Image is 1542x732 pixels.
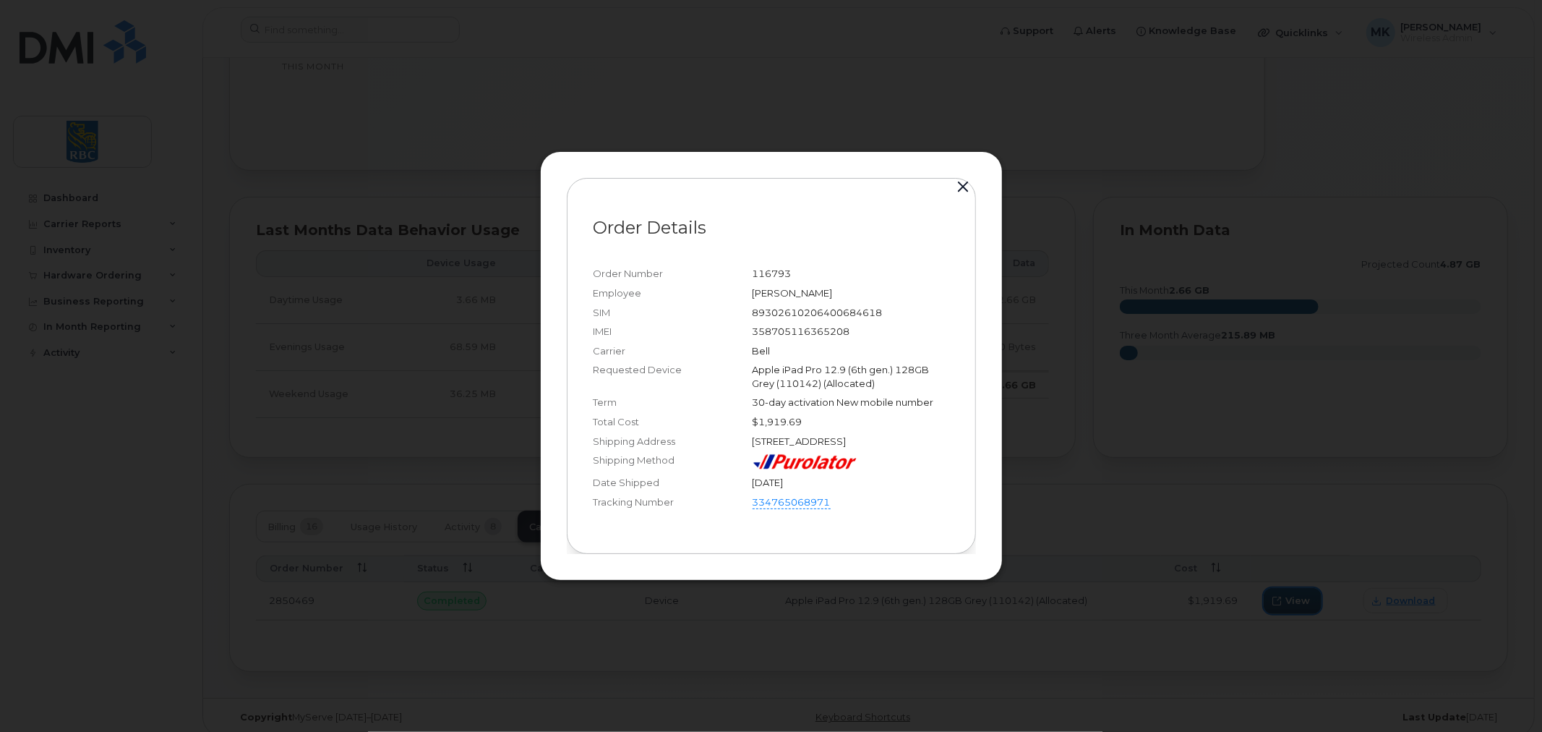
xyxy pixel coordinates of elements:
[753,267,949,281] div: 116793
[594,396,753,409] div: Term
[594,306,753,320] div: SIM
[594,267,753,281] div: Order Number
[753,325,949,339] div: 358705116365208
[753,415,949,429] div: $1,919.69
[594,476,753,490] div: Date Shipped
[753,344,949,358] div: Bell
[594,415,753,429] div: Total Cost
[753,396,949,409] div: 30-day activation New mobile number
[594,219,949,237] p: Order Details
[594,454,753,470] div: Shipping Method
[753,363,949,390] div: Apple iPad Pro 12.9 (6th gen.) 128GB Grey (110142) (Allocated)
[831,496,842,508] a: Open shipping details in new tab
[594,495,753,511] div: Tracking Number
[594,325,753,339] div: IMEI
[753,454,857,470] img: purolator-9dc0d6913a5419968391dc55414bb4d415dd17fc9089aa56d78149fa0af40473.png
[753,495,831,510] a: 334765068971
[753,435,949,448] div: [STREET_ADDRESS]
[594,286,753,300] div: Employee
[594,363,753,390] div: Requested Device
[753,286,949,300] div: [PERSON_NAME]
[753,476,949,490] div: [DATE]
[594,344,753,358] div: Carrier
[753,306,949,320] div: 89302610206400684618
[594,435,753,448] div: Shipping Address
